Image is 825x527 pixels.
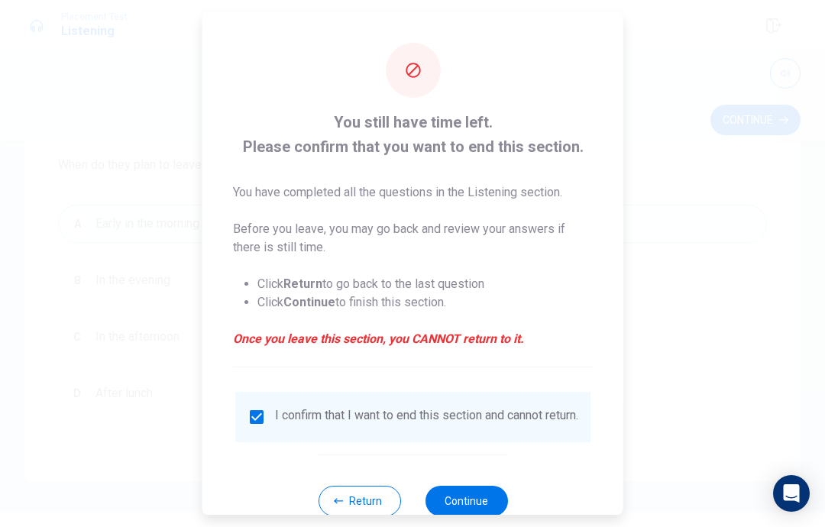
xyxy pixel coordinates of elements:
div: Open Intercom Messenger [773,475,810,512]
p: You have completed all the questions in the Listening section. [233,183,593,202]
button: Continue [425,486,507,516]
em: Once you leave this section, you CANNOT return to it. [233,330,593,348]
li: Click to go back to the last question [257,275,593,293]
div: I confirm that I want to end this section and cannot return. [275,408,578,426]
button: Return [318,486,400,516]
span: You still have time left. Please confirm that you want to end this section. [233,110,593,159]
p: Before you leave, you may go back and review your answers if there is still time. [233,220,593,257]
strong: Continue [283,295,335,309]
li: Click to finish this section. [257,293,593,312]
strong: Return [283,276,322,291]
